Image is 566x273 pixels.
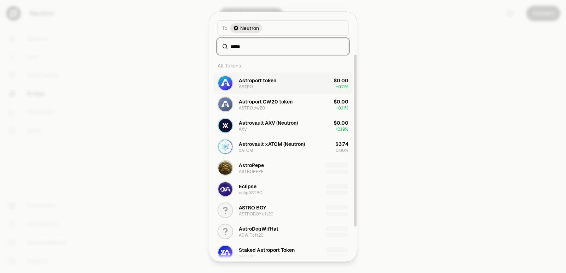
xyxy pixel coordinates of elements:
[335,140,348,147] div: $3.74
[336,147,348,153] span: 0.00%
[213,115,353,136] button: AXV LogoAstrovault AXV (Neutron)AXV$0.00+0.19%
[239,105,265,111] div: ASTRO.cw20
[239,77,276,84] div: Astroport token
[240,24,259,31] span: Neutron
[213,200,353,221] button: ASTRO BOYASTROBOY.cft20
[239,183,256,190] div: Eclipse
[239,140,305,147] div: Astrovault xATOM (Neutron)
[218,118,232,132] img: AXV Logo
[218,245,232,260] img: xASTRO Logo
[213,94,353,115] button: ASTRO.cw20 LogoAstroport CW20 tokenASTRO.cw20$0.00+0.11%
[239,84,253,89] div: ASTRO
[239,225,278,232] div: AstroDogWifHat
[239,253,255,259] div: xASTRO
[239,204,266,211] div: ASTRO BOY
[239,190,262,195] div: eclipASTRO
[334,119,348,126] div: $0.00
[218,20,348,36] button: ToNeutron LogoNeutron
[218,161,232,175] img: ASTROPEPE Logo
[234,26,238,30] img: Neutron Logo
[218,76,232,90] img: ASTRO Logo
[239,232,264,238] div: ADWIF.cft20
[213,178,353,200] button: eclipASTRO LogoEclipseeclipASTRO
[213,242,353,263] button: xASTRO LogoStaked Astroport TokenxASTRO
[213,221,353,242] button: AstroDogWifHatADWIF.cft20
[334,77,348,84] div: $0.00
[239,147,253,153] div: xATOM
[213,136,353,157] button: xATOM LogoAstrovault xATOM (Neutron)xATOM$3.740.00%
[222,24,227,31] span: To
[336,84,348,89] span: + 0.11%
[213,72,353,94] button: ASTRO LogoAstroport tokenASTRO$0.00+0.11%
[218,140,232,154] img: xATOM Logo
[336,105,348,111] span: + 0.11%
[213,58,353,72] div: All Tokens
[239,126,247,132] div: AXV
[239,98,293,105] div: Astroport CW20 token
[239,168,264,174] div: ASTROPEPE
[239,119,298,126] div: Astrovault AXV (Neutron)
[239,246,295,253] div: Staked Astroport Token
[218,182,232,196] img: eclipASTRO Logo
[239,211,273,216] div: ASTROBOY.cft20
[213,157,353,178] button: ASTROPEPE LogoAstroPepeASTROPEPE
[239,161,264,168] div: AstroPepe
[334,98,348,105] div: $0.00
[335,126,348,132] span: + 0.19%
[218,97,232,111] img: ASTRO.cw20 Logo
